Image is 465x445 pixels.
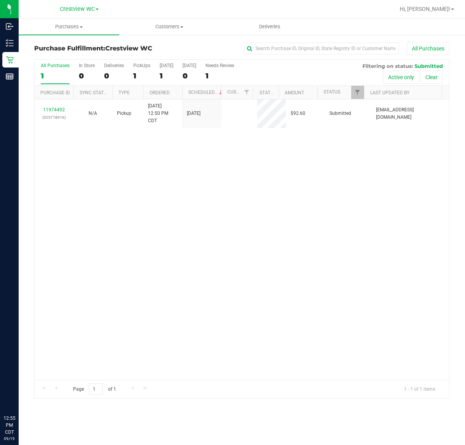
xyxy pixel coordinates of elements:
div: All Purchases [41,63,70,68]
span: [EMAIL_ADDRESS][DOMAIN_NAME] [376,106,444,121]
div: 1 [41,71,70,80]
a: Scheduled [188,90,224,95]
span: Crestview WC [105,45,152,52]
span: Hi, [PERSON_NAME]! [400,6,450,12]
div: Needs Review [206,63,234,68]
a: State Registry ID [259,90,300,95]
a: Customer [227,89,251,95]
a: Last Updated By [370,90,409,95]
div: 1 [133,71,150,80]
div: 0 [183,71,196,80]
a: 11974492 [43,107,65,113]
span: Pickup [117,110,131,117]
input: 1 [89,383,103,395]
div: 0 [104,71,124,80]
inline-svg: Inbound [6,23,14,30]
span: Not Applicable [89,111,97,116]
a: Status [324,89,340,95]
a: Customers [119,19,220,35]
span: [DATE] [187,110,200,117]
div: In Store [79,63,95,68]
p: 12:55 PM CDT [3,415,15,436]
span: Purchases [19,23,119,30]
div: 1 [160,71,173,80]
a: Purchases [19,19,119,35]
a: Sync Status [80,90,110,95]
a: Deliveries [219,19,320,35]
button: All Purchases [407,42,449,55]
iframe: Resource center [8,383,31,406]
span: Page of 1 [66,383,122,395]
div: [DATE] [183,63,196,68]
span: Filtering on status: [362,63,413,69]
a: Purchase ID [40,90,70,95]
button: Clear [420,71,443,84]
inline-svg: Reports [6,73,14,80]
inline-svg: Inventory [6,39,14,47]
span: Deliveries [249,23,291,30]
span: $92.60 [291,110,305,117]
div: 0 [79,71,95,80]
a: Amount [285,90,304,95]
h3: Purchase Fulfillment: [34,45,172,52]
a: Ordered [150,90,170,95]
span: 1 - 1 of 1 items [398,383,441,395]
p: (325718916) [39,114,69,121]
div: PickUps [133,63,150,68]
span: Submitted [414,63,443,69]
button: N/A [89,110,97,117]
span: Submitted [329,110,351,117]
div: 1 [206,71,234,80]
a: Filter [351,86,364,99]
a: Type [118,90,130,95]
a: Filter [240,86,253,99]
inline-svg: Retail [6,56,14,64]
span: Crestview WC [60,6,95,12]
button: Active only [383,71,419,84]
div: [DATE] [160,63,173,68]
div: Deliveries [104,63,124,68]
span: Customers [120,23,219,30]
span: [DATE] 12:50 PM CDT [148,102,178,125]
p: 09/19 [3,436,15,442]
input: Search Purchase ID, Original ID, State Registry ID or Customer Name... [244,43,399,54]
